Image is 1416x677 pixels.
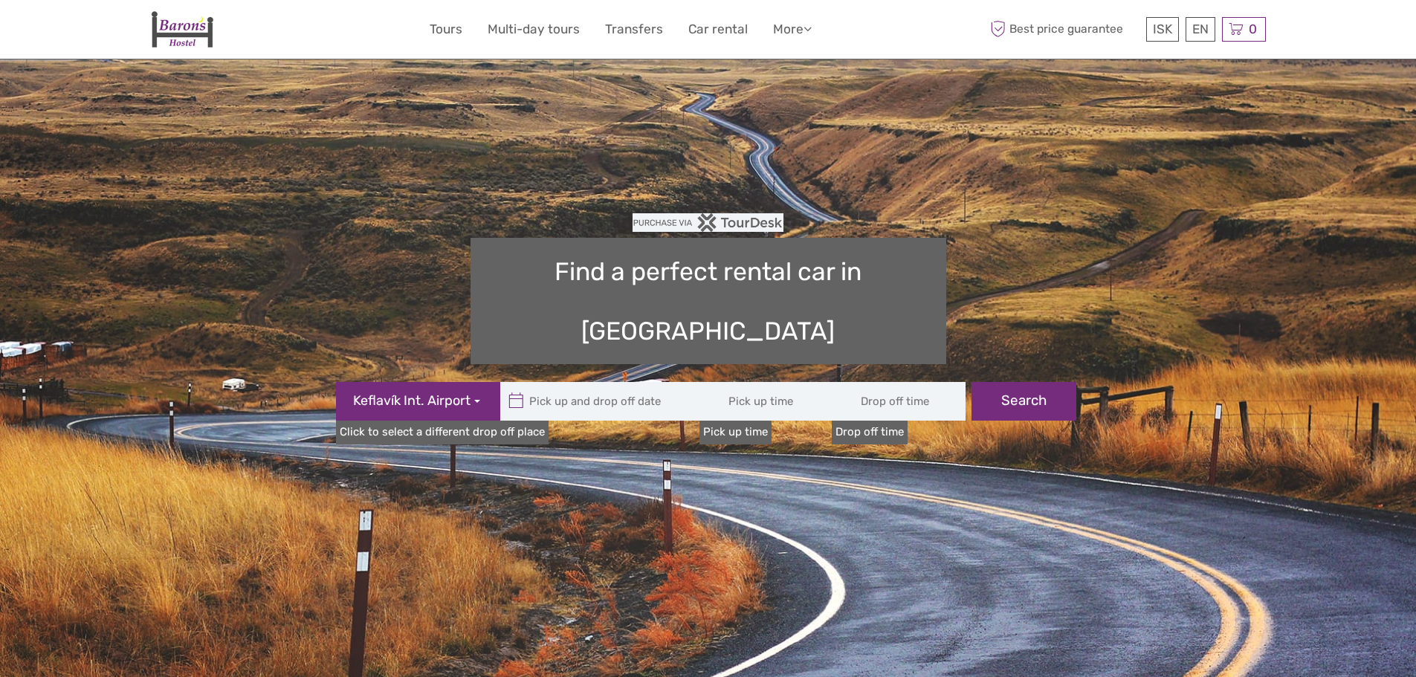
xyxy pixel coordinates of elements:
[488,19,580,40] a: Multi-day tours
[987,17,1142,42] span: Best price guarantee
[336,421,549,444] a: Click to select a different drop off place
[699,421,772,444] label: Pick up time
[336,382,500,421] button: Keflavík Int. Airport
[1247,22,1259,36] span: 0
[430,19,462,40] a: Tours
[832,421,908,444] label: Drop off time
[471,238,946,364] h1: Find a perfect rental car in [GEOGRAPHIC_DATA]
[353,392,471,411] span: Keflavík Int. Airport
[1186,17,1215,42] div: EN
[500,382,701,421] input: Pick up and drop off date
[699,382,833,421] input: Pick up time
[633,213,783,232] img: PurchaseViaTourDesk.png
[972,382,1076,421] button: Search
[688,19,748,40] a: Car rental
[151,11,213,48] img: 1836-9e372558-0328-4241-90e2-2ceffe36b1e5_logo_small.jpg
[773,19,812,40] a: More
[1153,22,1172,36] span: ISK
[605,19,663,40] a: Transfers
[832,382,966,421] input: Drop off time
